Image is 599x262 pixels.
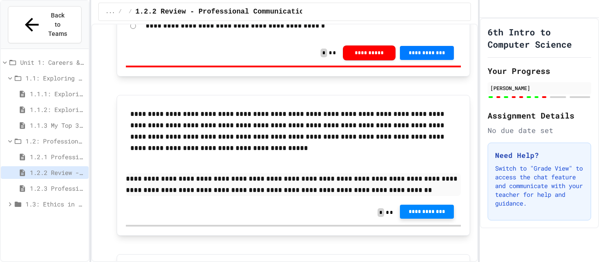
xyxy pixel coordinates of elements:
[488,26,591,50] h1: 6th Intro to Computer Science
[8,6,82,43] button: Back to Teams
[488,109,591,122] h2: Assignment Details
[488,125,591,136] div: No due date set
[30,168,85,177] span: 1.2.2 Review - Professional Communication
[30,105,85,114] span: 1.1.2: Exploring CS Careers - Review
[495,164,584,208] p: Switch to "Grade View" to access the chat feature and communicate with your teacher for help and ...
[30,121,85,130] span: 1.1.3 My Top 3 CS Careers!
[135,7,308,17] span: 1.2.2 Review - Professional Communication
[488,65,591,77] h2: Your Progress
[30,152,85,161] span: 1.2.1 Professional Communication
[25,73,85,83] span: 1.1: Exploring CS Careers
[129,8,132,15] span: /
[118,8,121,15] span: /
[20,58,85,67] span: Unit 1: Careers & Professionalism
[25,136,85,146] span: 1.2: Professional Communication
[490,84,588,92] div: [PERSON_NAME]
[106,8,115,15] span: ...
[30,184,85,193] span: 1.2.3 Professional Communication Challenge
[25,199,85,209] span: 1.3: Ethics in Computing
[495,150,584,161] h3: Need Help?
[30,89,85,98] span: 1.1.1: Exploring CS Careers
[47,11,68,38] span: Back to Teams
